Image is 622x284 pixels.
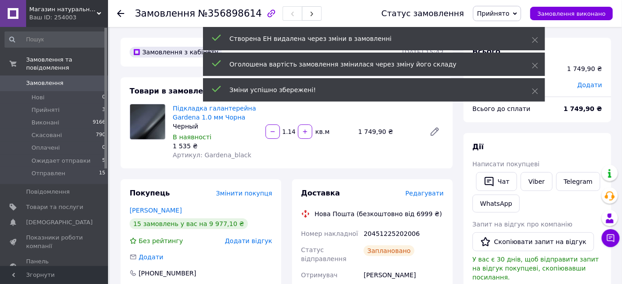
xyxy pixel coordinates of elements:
[102,144,105,152] span: 0
[362,267,446,283] div: [PERSON_NAME]
[130,47,222,58] div: Замовлення з кабінету
[99,169,105,177] span: 15
[563,105,602,112] b: 1 749,90 ₴
[96,131,105,139] span: 790
[117,9,124,18] div: Повернутися назад
[577,81,602,89] span: Додати
[130,218,248,229] div: 15 замовлень у вас на 9 977,10 ₴
[362,226,446,242] div: 20451225202006
[230,60,509,69] div: Оголошена вартість замовлення змінилася через зміну його складу
[473,160,540,168] span: Написати покупцеві
[473,256,599,281] span: У вас є 30 днів, щоб відправити запит на відгук покупцеві, скопіювавши посилання.
[130,189,170,197] span: Покупець
[5,31,106,48] input: Пошук
[556,172,600,191] a: Telegram
[135,8,195,19] span: Замовлення
[29,5,97,13] span: Магазин натуральної шкіри АТК
[173,122,258,131] div: Черный
[26,56,108,72] span: Замовлення та повідомлення
[26,218,93,226] span: [DEMOGRAPHIC_DATA]
[173,151,252,159] span: Артикул: Gardena_black
[173,105,256,121] a: Підкладка галантерейна Gardena 1.0 мм Чорна
[225,237,272,244] span: Додати відгук
[93,119,105,127] span: 9166
[173,133,212,141] span: В наявності
[301,189,340,197] span: Доставка
[138,269,197,278] div: [PHONE_NUMBER]
[473,232,594,251] button: Скопіювати запит на відгук
[426,123,444,141] a: Редагувати
[602,229,620,247] button: Чат з покупцем
[312,209,444,218] div: Нова Пошта (безкоштовно від 6999 ₴)
[102,106,105,114] span: 3
[26,257,83,274] span: Панель управління
[32,169,65,177] span: Отправлен
[313,127,331,136] div: кв.м
[476,172,517,191] button: Чат
[130,87,230,95] span: Товари в замовленні (1)
[301,246,347,262] span: Статус відправлення
[32,131,62,139] span: Скасовані
[473,195,520,213] a: WhatsApp
[130,104,165,139] img: Підкладка галантерейна Gardena 1.0 мм Чорна
[216,190,272,197] span: Змінити покупця
[521,172,552,191] a: Viber
[29,13,108,22] div: Ваш ID: 254003
[301,230,358,237] span: Номер накладної
[301,271,338,279] span: Отримувач
[473,105,531,112] span: Всього до сплати
[139,253,163,261] span: Додати
[382,9,464,18] div: Статус замовлення
[230,34,509,43] div: Створена ЕН видалена через зміни в замовленні
[26,234,83,250] span: Показники роботи компанії
[32,119,59,127] span: Виконані
[406,190,444,197] span: Редагувати
[32,157,90,165] span: Ожидает отправки
[537,10,606,17] span: Замовлення виконано
[355,125,422,138] div: 1 749,90 ₴
[130,207,182,214] a: [PERSON_NAME]
[473,142,484,151] span: Дії
[173,142,258,151] div: 1 535 ₴
[477,10,509,17] span: Прийнято
[32,106,59,114] span: Прийняті
[26,79,63,87] span: Замовлення
[26,188,70,196] span: Повідомлення
[26,203,83,211] span: Товари та послуги
[32,144,60,152] span: Оплачені
[139,237,183,244] span: Без рейтингу
[230,85,509,94] div: Зміни успішно збережені!
[102,93,105,102] span: 0
[198,8,262,19] span: №356898614
[530,7,613,20] button: Замовлення виконано
[567,64,602,73] div: 1 749,90 ₴
[102,157,105,165] span: 5
[364,245,415,256] div: Заплановано
[473,221,572,228] span: Запит на відгук про компанію
[32,93,45,102] span: Нові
